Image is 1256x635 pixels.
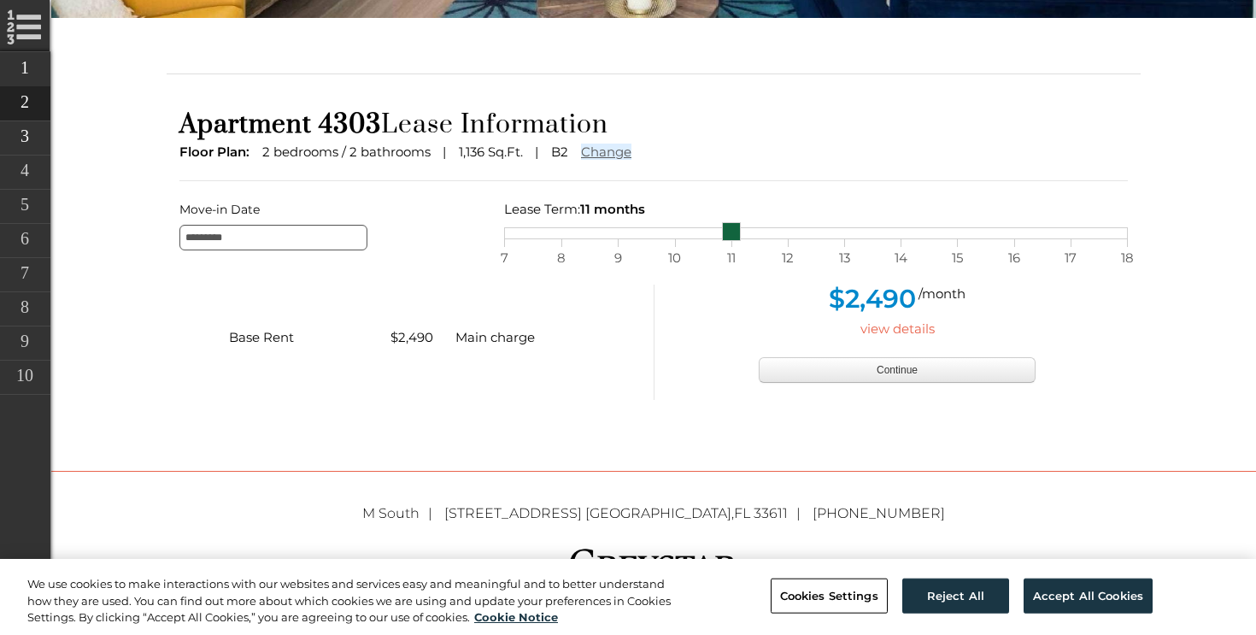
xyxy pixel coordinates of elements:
span: , [444,505,809,521]
a: M South [STREET_ADDRESS] [GEOGRAPHIC_DATA],FL 33611 [362,505,809,521]
label: Move-in Date [179,198,478,220]
span: $2,490 [829,283,916,315]
div: Lease Term: [504,198,1128,220]
span: 18 [1118,247,1136,269]
button: Reject All [902,578,1009,614]
span: $2,490 [390,329,433,345]
button: Continue [759,357,1036,383]
span: 17 [1062,247,1079,269]
span: Apartment 4303 [179,109,381,141]
span: M South [362,505,441,521]
span: 11 months [580,201,645,217]
button: Cookies Settings [771,578,888,614]
span: 13 [836,247,853,269]
div: Base Rent [216,326,379,349]
span: [GEOGRAPHIC_DATA] [585,505,731,521]
span: 15 [948,247,965,269]
span: FL [734,505,750,521]
span: B2 [551,144,568,160]
span: 7 [496,247,513,269]
a: Change [581,144,631,160]
img: Greystar logo and Greystar website [568,546,739,583]
div: We use cookies to make interactions with our websites and services easy and meaningful and to bet... [27,576,691,626]
a: view details [860,320,935,337]
span: 14 [892,247,909,269]
span: Floor Plan: [179,144,249,160]
span: [STREET_ADDRESS] [444,505,582,521]
span: 8 [553,247,570,269]
span: 1,136 [459,144,484,160]
a: [PHONE_NUMBER] [813,505,945,521]
span: 11 [723,247,740,269]
span: 10 [666,247,684,269]
button: Accept All Cookies [1024,578,1153,614]
div: Main charge [443,326,605,349]
span: 16 [1006,247,1023,269]
span: 12 [779,247,796,269]
a: More information about your privacy [474,610,558,624]
span: Sq.Ft. [488,144,523,160]
input: Move-in Date edit selected 10/3/2025 [179,225,367,250]
span: 9 [609,247,626,269]
span: /month [919,285,965,302]
h1: Lease Information [179,109,1128,141]
span: 2 bedrooms / 2 bathrooms [262,144,431,160]
span: 33611 [754,505,788,521]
